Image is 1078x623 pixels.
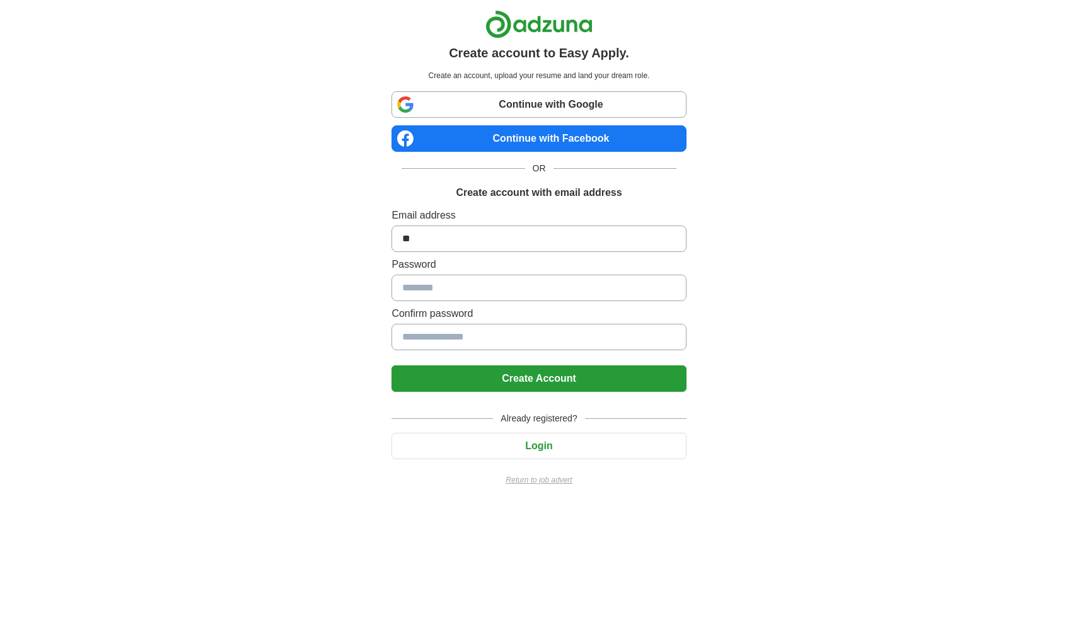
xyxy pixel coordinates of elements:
[391,433,686,459] button: Login
[391,365,686,392] button: Create Account
[525,162,553,175] span: OR
[391,440,686,451] a: Login
[493,412,584,425] span: Already registered?
[391,257,686,272] label: Password
[456,185,622,200] h1: Create account with email address
[391,91,686,118] a: Continue with Google
[391,306,686,321] label: Confirm password
[449,43,629,62] h1: Create account to Easy Apply.
[485,10,593,38] img: Adzuna logo
[391,474,686,486] a: Return to job advert
[391,208,686,223] label: Email address
[391,125,686,152] a: Continue with Facebook
[394,70,683,81] p: Create an account, upload your resume and land your dream role.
